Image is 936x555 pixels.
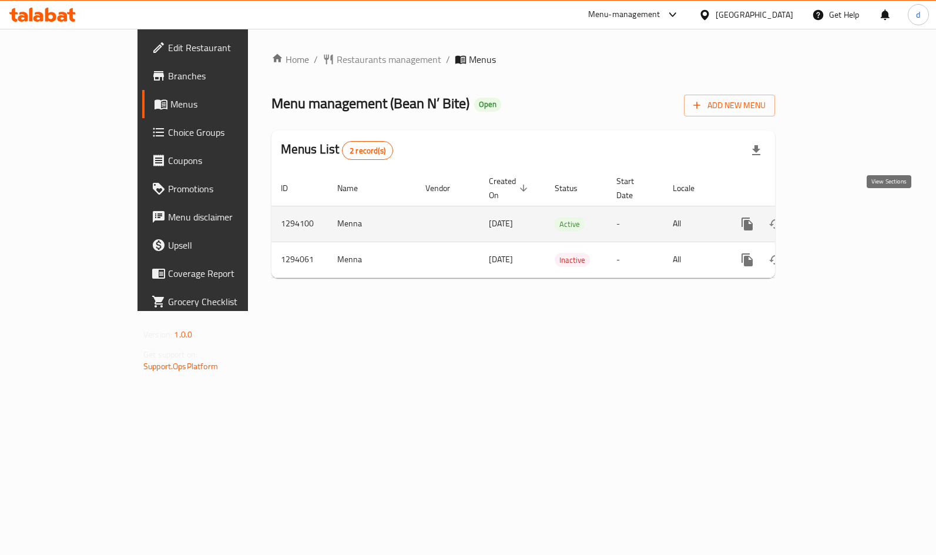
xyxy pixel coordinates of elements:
button: Change Status [761,210,790,238]
nav: breadcrumb [271,52,775,66]
li: / [446,52,450,66]
span: Locale [673,181,710,195]
span: Edit Restaurant [168,41,284,55]
span: ID [281,181,303,195]
td: Menna [328,242,416,277]
span: Inactive [555,253,590,267]
td: All [663,206,724,242]
a: Menus [142,90,294,118]
span: [DATE] [489,216,513,231]
table: enhanced table [271,170,856,278]
span: Menu disclaimer [168,210,284,224]
td: - [607,206,663,242]
td: - [607,242,663,277]
span: Choice Groups [168,125,284,139]
button: Add New Menu [684,95,775,116]
span: Start Date [616,174,649,202]
a: Support.OpsPlatform [143,359,218,374]
a: Promotions [142,175,294,203]
td: All [663,242,724,277]
td: 1294100 [271,206,328,242]
a: Menu disclaimer [142,203,294,231]
span: Menus [170,97,284,111]
li: / [314,52,318,66]
span: Add New Menu [693,98,766,113]
span: Vendor [425,181,465,195]
a: Grocery Checklist [142,287,294,316]
td: Menna [328,206,416,242]
span: Branches [168,69,284,83]
div: Export file [742,136,770,165]
span: Version: [143,327,172,342]
span: d [916,8,920,21]
span: 1.0.0 [174,327,192,342]
span: 2 record(s) [343,145,392,156]
span: Menu management ( Bean N’ Bite ) [271,90,469,116]
span: Grocery Checklist [168,295,284,309]
span: Restaurants management [337,52,441,66]
div: Active [555,217,585,231]
span: Promotions [168,182,284,196]
span: Open [474,99,501,109]
a: Coverage Report [142,259,294,287]
a: Choice Groups [142,118,294,146]
th: Actions [724,170,856,206]
a: Restaurants management [323,52,441,66]
span: Active [555,218,585,231]
span: Created On [489,174,531,202]
span: Menus [469,52,496,66]
span: Upsell [168,238,284,252]
div: Menu-management [588,8,660,22]
button: more [733,246,761,274]
span: Coupons [168,153,284,168]
a: Upsell [142,231,294,259]
span: [DATE] [489,252,513,267]
a: Edit Restaurant [142,34,294,62]
span: Get support on: [143,347,197,362]
a: Branches [142,62,294,90]
div: [GEOGRAPHIC_DATA] [716,8,793,21]
div: Total records count [342,141,393,160]
span: Coverage Report [168,266,284,280]
h2: Menus List [281,141,393,160]
span: Status [555,181,593,195]
div: Open [474,98,501,112]
a: Coupons [142,146,294,175]
span: Name [337,181,373,195]
td: 1294061 [271,242,328,277]
button: more [733,210,761,238]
